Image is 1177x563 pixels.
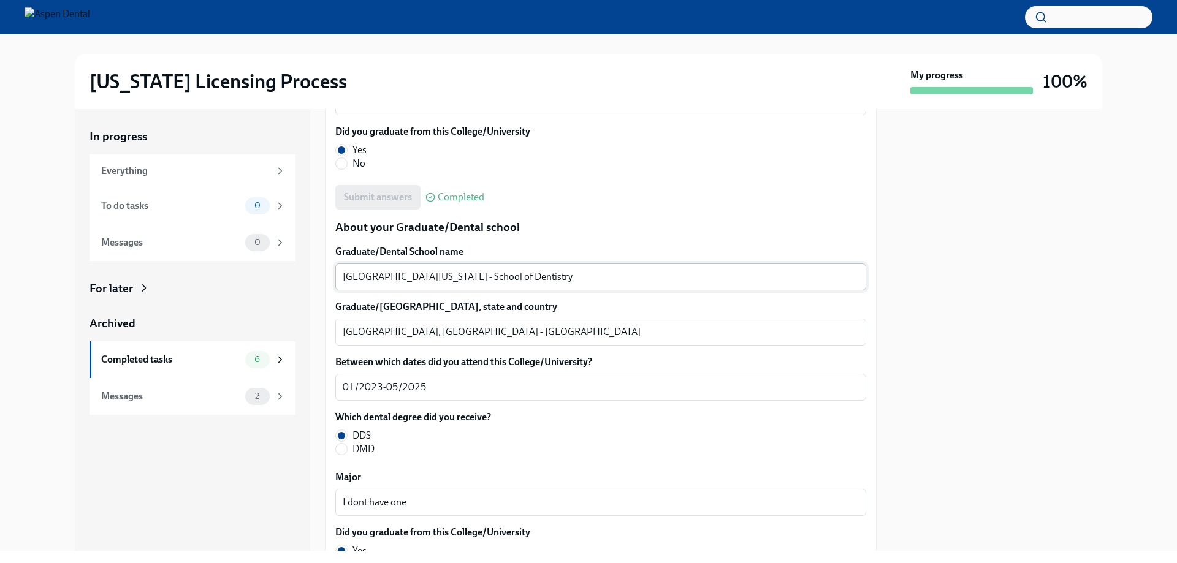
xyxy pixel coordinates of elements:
[90,281,133,297] div: For later
[247,355,267,364] span: 6
[352,429,371,442] span: DDS
[343,325,859,339] textarea: [GEOGRAPHIC_DATA], [GEOGRAPHIC_DATA] - [GEOGRAPHIC_DATA]
[101,199,240,213] div: To do tasks
[335,125,530,138] label: Did you graduate from this College/University
[90,187,295,224] a: To do tasks0
[247,238,268,247] span: 0
[343,270,859,284] textarea: [GEOGRAPHIC_DATA][US_STATE] - School of Dentistry
[90,281,295,297] a: For later
[101,353,240,366] div: Completed tasks
[101,164,270,178] div: Everything
[343,495,859,510] textarea: I dont have one
[335,410,491,424] label: Which dental degree did you receive?
[90,341,295,378] a: Completed tasks6
[247,201,268,210] span: 0
[335,245,866,259] label: Graduate/Dental School name
[352,157,365,170] span: No
[335,355,866,369] label: Between which dates did you attend this College/University?
[90,129,295,145] a: In progress
[25,7,90,27] img: Aspen Dental
[101,236,240,249] div: Messages
[90,69,347,94] h2: [US_STATE] Licensing Process
[90,154,295,187] a: Everything
[90,224,295,261] a: Messages0
[335,470,866,484] label: Major
[1043,70,1087,93] h3: 100%
[343,380,859,395] textarea: 01/2023-05/2025
[910,69,963,82] strong: My progress
[352,544,367,557] span: Yes
[90,378,295,415] a: Messages2
[335,526,530,539] label: Did you graduate from this College/University
[90,316,295,331] a: Archived
[248,391,267,401] span: 2
[335,300,866,314] label: Graduate/[GEOGRAPHIC_DATA], state and country
[438,192,484,202] span: Completed
[352,143,367,157] span: Yes
[352,442,375,456] span: DMD
[101,390,240,403] div: Messages
[335,219,866,235] p: About your Graduate/Dental school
